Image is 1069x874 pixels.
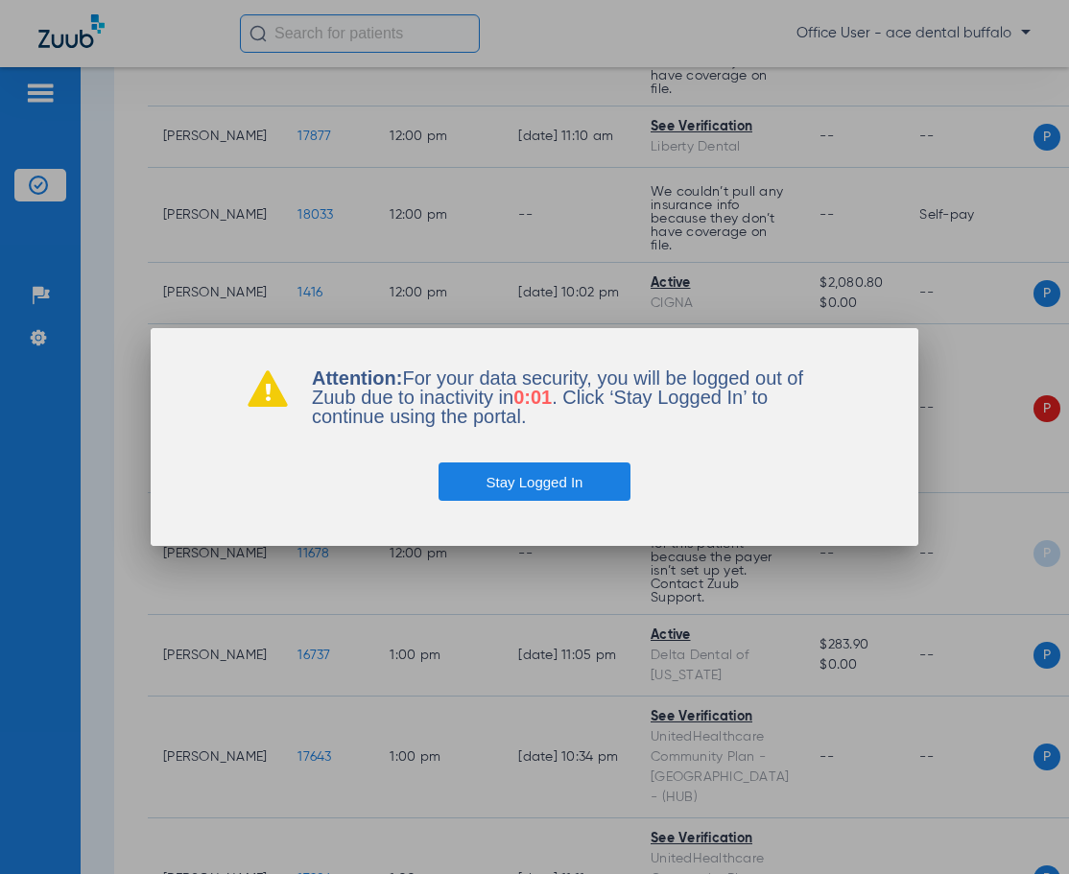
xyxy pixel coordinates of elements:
b: Attention: [312,367,402,389]
button: Stay Logged In [439,462,631,501]
span: 0:01 [513,387,552,408]
p: For your data security, you will be logged out of Zuub due to inactivity in . Click ‘Stay Logged ... [312,368,822,426]
img: warning [247,368,289,407]
iframe: Chat Widget [973,782,1069,874]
